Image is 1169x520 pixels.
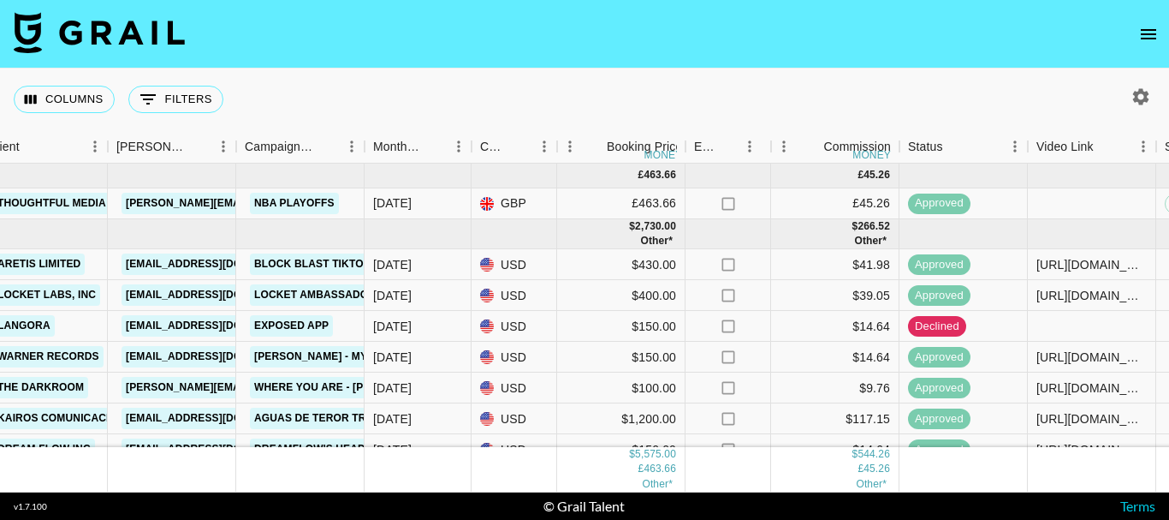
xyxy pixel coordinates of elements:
[640,235,673,247] span: € 1,023.00
[531,134,557,159] button: Menu
[472,403,557,434] div: USD
[908,288,970,304] span: approved
[472,130,557,164] div: Currency
[908,442,970,458] span: approved
[799,134,823,158] button: Sort
[373,441,412,458] div: Jul '25
[472,249,557,280] div: USD
[908,257,970,273] span: approved
[557,134,583,159] button: Menu
[823,130,891,164] div: Commission
[644,463,676,477] div: 463.66
[852,219,858,234] div: $
[122,315,313,337] a: [EMAIL_ADDRESS][DOMAIN_NAME]
[1036,410,1147,427] div: https://www.instagram.com/reel/DNLtSV-sfqi/?utm_source=ig_web_copy_link&igsh=aHlyNWhneDFmaG9n
[908,350,970,366] span: approved
[583,134,607,158] button: Sort
[373,318,412,335] div: Jul '25
[771,434,899,465] div: $14.64
[446,134,472,159] button: Menu
[422,134,446,158] button: Sort
[557,311,685,342] div: $150.00
[339,134,365,159] button: Menu
[908,411,970,427] span: approved
[373,256,412,273] div: Jul '25
[557,280,685,311] div: $400.00
[852,150,891,160] div: money
[557,373,685,403] div: $100.00
[108,130,236,164] div: Booker
[236,130,365,164] div: Campaign (Type)
[1002,134,1028,159] button: Menu
[250,254,442,275] a: Block Blast TikTok Promotion
[122,254,313,275] a: [EMAIL_ADDRESS][DOMAIN_NAME]
[373,194,412,212] div: May '25
[638,463,644,477] div: £
[771,342,899,373] div: $14.64
[250,377,445,398] a: Where You Are - [PERSON_NAME]
[250,284,437,306] a: Locket Ambassador Program
[250,346,461,368] a: [PERSON_NAME] - Mystical Magical
[373,380,412,397] div: Jul '25
[14,501,47,512] div: v 1.7.100
[908,319,966,335] span: declined
[629,448,635,463] div: $
[771,134,797,159] button: Menu
[1036,287,1147,304] div: https://www.tiktok.com/@jacoblensss/video/7532205824903613727?is_from_webapp=1&sender_device=pc&w...
[638,168,644,182] div: £
[20,134,44,158] button: Sort
[472,311,557,342] div: USD
[245,130,315,164] div: Campaign (Type)
[211,134,236,159] button: Menu
[82,134,108,159] button: Menu
[1028,130,1156,164] div: Video Link
[557,249,685,280] div: $430.00
[771,403,899,434] div: $117.15
[373,287,412,304] div: Jul '25
[557,342,685,373] div: $150.00
[771,280,899,311] div: $39.05
[122,439,313,460] a: [EMAIL_ADDRESS][DOMAIN_NAME]
[1120,498,1155,514] a: Terms
[635,219,676,234] div: 2,730.00
[187,134,211,158] button: Sort
[373,410,412,427] div: Jul '25
[635,448,676,463] div: 5,575.00
[607,130,682,164] div: Booking Price
[857,448,890,463] div: 544.26
[373,349,412,366] div: Jul '25
[1131,17,1166,51] button: open drawer
[250,408,387,429] a: Aguas De Teror Trail
[1036,256,1147,273] div: https://www.tiktok.com/@jacob.cline.161/video/7533091611555695886
[14,86,115,113] button: Select columns
[899,130,1028,164] div: Status
[557,403,685,434] div: $1,200.00
[943,134,967,158] button: Sort
[908,130,943,164] div: Status
[737,134,763,159] button: Menu
[644,150,683,160] div: money
[14,12,185,53] img: Grail Talent
[863,463,890,477] div: 45.26
[771,249,899,280] div: $41.98
[857,219,890,234] div: 266.52
[122,377,401,398] a: [PERSON_NAME][EMAIL_ADDRESS][DOMAIN_NAME]
[250,193,339,214] a: NBA Playoffs
[557,434,685,465] div: $150.00
[472,434,557,465] div: USD
[480,130,507,164] div: Currency
[694,130,718,164] div: Expenses: Remove Commission?
[771,188,899,219] div: £45.26
[852,448,858,463] div: $
[365,130,472,164] div: Month Due
[854,235,887,247] span: € 99.87
[908,195,970,212] span: approved
[472,373,557,403] div: USD
[472,342,557,373] div: USD
[250,315,333,337] a: Exposed app
[642,478,673,490] span: € 1,023.00
[863,168,890,182] div: 45.26
[857,168,863,182] div: £
[644,168,676,182] div: 463.66
[373,130,422,164] div: Month Due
